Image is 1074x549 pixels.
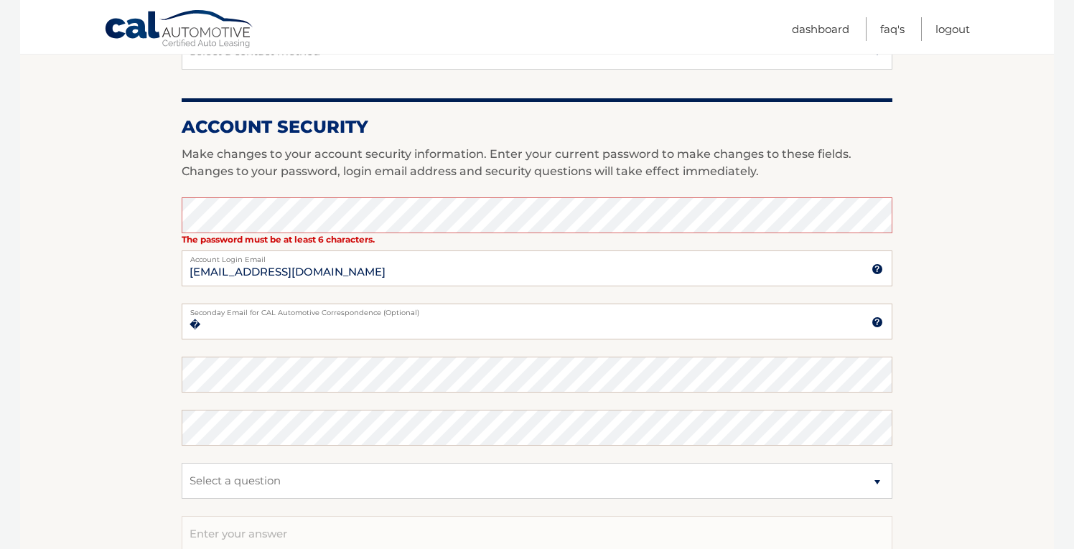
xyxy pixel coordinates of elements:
[872,316,883,328] img: tooltip.svg
[182,250,892,262] label: Account Login Email
[182,116,892,138] h2: Account Security
[182,304,892,339] input: Seconday Email for CAL Automotive Correspondence (Optional)
[182,146,892,180] p: Make changes to your account security information. Enter your current password to make changes to...
[104,9,255,51] a: Cal Automotive
[935,17,970,41] a: Logout
[880,17,905,41] a: FAQ's
[182,250,892,286] input: Account Login Email
[182,304,892,315] label: Seconday Email for CAL Automotive Correspondence (Optional)
[792,17,849,41] a: Dashboard
[182,234,375,245] strong: The password must be at least 6 characters.
[872,263,883,275] img: tooltip.svg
